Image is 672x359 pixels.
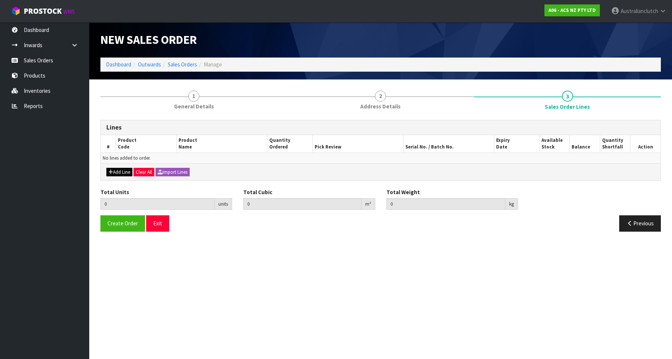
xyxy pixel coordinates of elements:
[134,168,154,177] button: Clear All
[100,188,129,196] label: Total Units
[545,103,590,111] span: Sales Order Lines
[215,198,232,210] div: units
[101,135,116,153] th: #
[106,61,131,68] a: Dashboard
[100,198,215,210] input: Total Units
[386,198,505,210] input: Total Weight
[600,135,630,153] th: Quantity Shortfall
[540,135,570,153] th: Available Stock
[619,215,661,231] button: Previous
[188,91,199,102] span: 1
[24,6,62,16] span: ProStock
[138,61,161,68] a: Outwards
[63,8,75,15] small: WMS
[494,135,540,153] th: Expiry Date
[204,61,222,68] span: Manage
[267,135,312,153] th: Quantity Ordered
[174,102,214,110] span: General Details
[562,91,573,102] span: 3
[106,124,655,131] h3: Lines
[361,198,375,210] div: m³
[155,168,190,177] button: Import Lines
[243,198,361,210] input: Total Cubic
[100,215,145,231] button: Create Order
[116,135,177,153] th: Product Code
[176,135,267,153] th: Product Name
[360,102,401,110] span: Address Details
[107,220,138,227] span: Create Order
[386,188,420,196] label: Total Weight
[549,7,596,13] strong: A06 - ACS NZ PTY LTD
[146,215,169,231] button: Exit
[570,135,600,153] th: Balance
[100,114,661,237] span: Sales Order Lines
[100,32,197,47] span: New Sales Order
[106,168,132,177] button: Add Line
[101,153,660,163] td: No lines added to order.
[168,61,197,68] a: Sales Orders
[375,91,386,102] span: 2
[403,135,494,153] th: Serial No. / Batch No.
[312,135,403,153] th: Pick Review
[11,6,20,16] img: cube-alt.png
[630,135,660,153] th: Action
[621,7,658,14] span: Australianclutch
[243,188,272,196] label: Total Cubic
[505,198,518,210] div: kg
